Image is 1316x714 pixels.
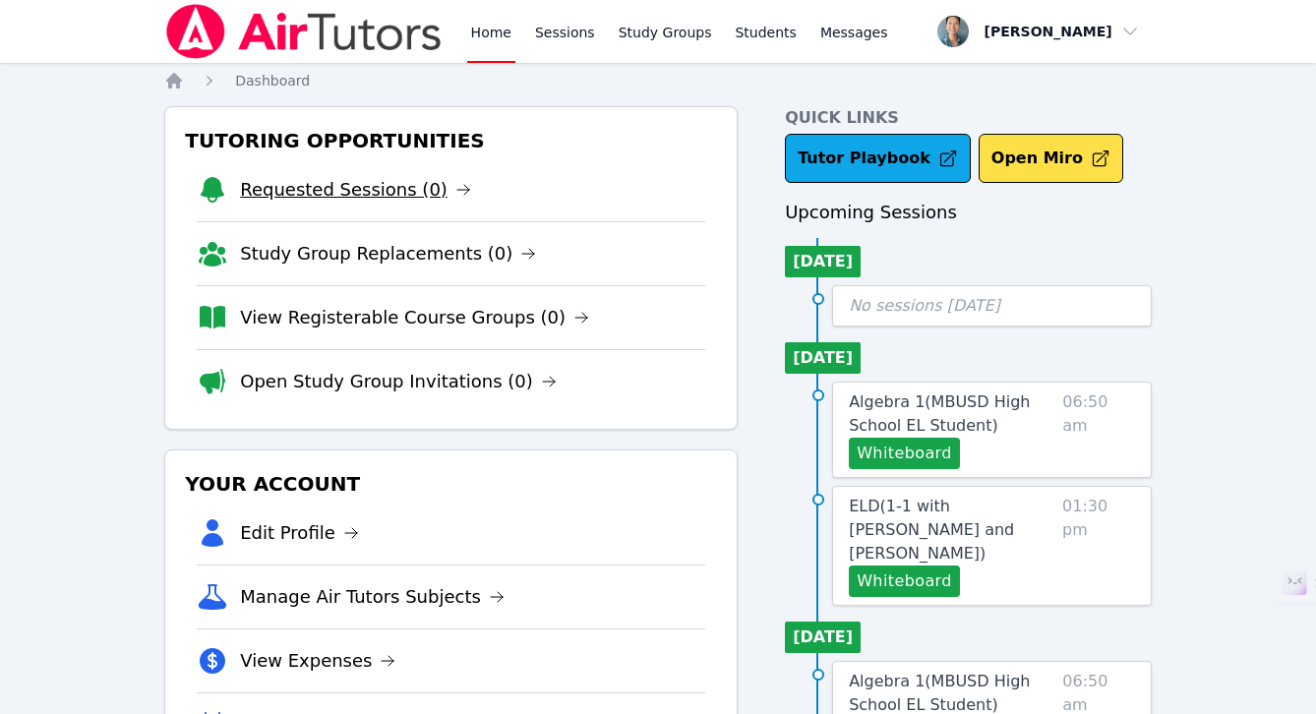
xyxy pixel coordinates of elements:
a: Open Study Group Invitations (0) [240,368,557,395]
a: Dashboard [235,71,310,90]
button: Whiteboard [849,565,960,597]
h4: Quick Links [785,106,1152,130]
button: Whiteboard [849,438,960,469]
a: Tutor Playbook [785,134,971,183]
span: Algebra 1 ( MBUSD High School EL Student ) [849,672,1030,714]
a: Study Group Replacements (0) [240,240,536,268]
button: Open Miro [979,134,1123,183]
span: Dashboard [235,73,310,89]
a: ELD(1-1 with [PERSON_NAME] and [PERSON_NAME]) [849,495,1054,565]
span: Algebra 1 ( MBUSD High School EL Student ) [849,392,1030,435]
h3: Your Account [181,466,721,502]
a: Manage Air Tutors Subjects [240,583,505,611]
a: View Expenses [240,647,395,675]
span: Messages [820,23,888,42]
li: [DATE] [785,622,861,653]
li: [DATE] [785,246,861,277]
nav: Breadcrumb [164,71,1152,90]
span: 01:30 pm [1062,495,1135,597]
span: 06:50 am [1062,390,1134,469]
span: No sessions [DATE] [849,296,1000,315]
h3: Tutoring Opportunities [181,123,721,158]
h3: Upcoming Sessions [785,199,1152,226]
span: ELD ( 1-1 with [PERSON_NAME] and [PERSON_NAME] ) [849,497,1014,563]
li: [DATE] [785,342,861,374]
a: Algebra 1(MBUSD High School EL Student) [849,390,1054,438]
a: Requested Sessions (0) [240,176,471,204]
a: View Registerable Course Groups (0) [240,304,589,331]
a: Edit Profile [240,519,359,547]
img: Air Tutors [164,4,443,59]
